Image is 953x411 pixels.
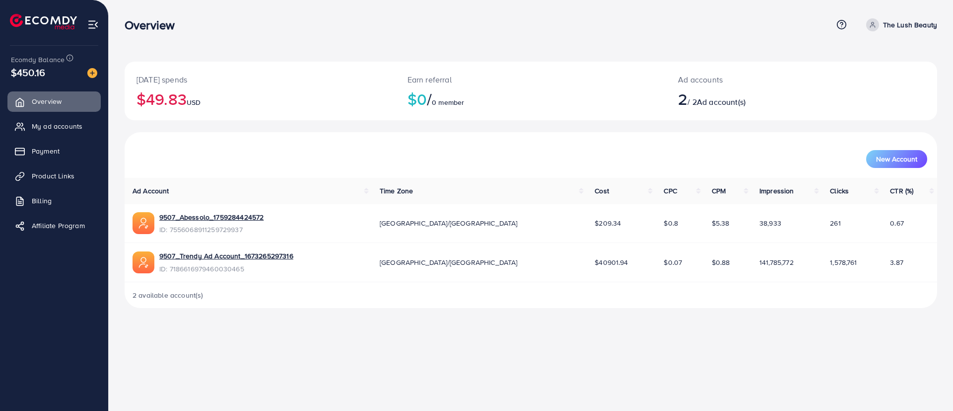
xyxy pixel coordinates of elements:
[595,218,621,228] span: $209.34
[380,186,413,196] span: Time Zone
[133,212,154,234] img: ic-ads-acc.e4c84228.svg
[32,96,62,106] span: Overview
[32,196,52,206] span: Billing
[187,97,201,107] span: USD
[87,68,97,78] img: image
[133,290,204,300] span: 2 available account(s)
[32,221,85,231] span: Affiliate Program
[890,218,904,228] span: 0.67
[664,186,677,196] span: CPC
[664,218,678,228] span: $0.8
[133,251,154,273] img: ic-ads-acc.e4c84228.svg
[125,18,183,32] h3: Overview
[595,186,609,196] span: Cost
[866,150,927,168] button: New Account
[678,89,857,108] h2: / 2
[32,121,82,131] span: My ad accounts
[427,87,432,110] span: /
[7,216,101,236] a: Affiliate Program
[7,116,101,136] a: My ad accounts
[32,171,74,181] span: Product Links
[32,146,60,156] span: Payment
[432,97,464,107] span: 0 member
[697,96,746,107] span: Ad account(s)
[159,264,293,274] span: ID: 7186616979460030465
[678,87,687,110] span: 2
[890,186,913,196] span: CTR (%)
[595,257,628,267] span: $40901.94
[136,74,384,85] p: [DATE] spends
[380,257,518,267] span: [GEOGRAPHIC_DATA]/[GEOGRAPHIC_DATA]
[87,19,99,30] img: menu
[11,55,65,65] span: Ecomdy Balance
[159,251,293,261] a: 9507_Trendy Ad Account_1673265297316
[678,74,857,85] p: Ad accounts
[830,186,849,196] span: Clicks
[759,186,794,196] span: Impression
[890,257,903,267] span: 3.87
[7,191,101,211] a: Billing
[10,14,77,29] img: logo
[7,166,101,186] a: Product Links
[759,257,794,267] span: 141,785,772
[159,225,264,235] span: ID: 7556068911259729937
[7,91,101,111] a: Overview
[830,257,857,267] span: 1,578,761
[830,218,840,228] span: 261
[11,65,45,80] span: $450.16
[712,257,730,267] span: $0.88
[759,218,781,228] span: 38,933
[883,19,937,31] p: The Lush Beauty
[136,89,384,108] h2: $49.83
[712,218,730,228] span: $5.38
[862,18,937,31] a: The Lush Beauty
[7,141,101,161] a: Payment
[159,212,264,222] a: 9507_Abessolo_1759284424572
[408,74,655,85] p: Earn referral
[380,218,518,228] span: [GEOGRAPHIC_DATA]/[GEOGRAPHIC_DATA]
[876,156,917,163] span: New Account
[408,89,655,108] h2: $0
[133,186,169,196] span: Ad Account
[664,257,682,267] span: $0.07
[712,186,726,196] span: CPM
